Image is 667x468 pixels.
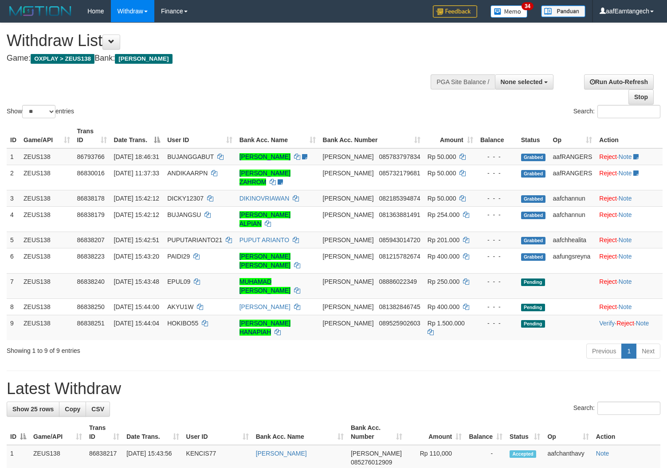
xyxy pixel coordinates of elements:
a: Copy [59,402,86,417]
a: [PERSON_NAME] ALPIAN [239,211,290,227]
td: ZEUS138 [20,248,74,273]
span: Grabbed [521,195,546,203]
div: Showing 1 to 9 of 9 entries [7,343,271,355]
span: EPUL09 [167,278,190,285]
td: · [596,190,663,206]
span: Grabbed [521,237,546,244]
div: - - - [480,194,514,203]
div: PGA Site Balance / [431,74,494,89]
span: [PERSON_NAME] [323,170,374,177]
span: Copy 085276012909 to clipboard [351,459,392,466]
td: aafchhealita [549,232,596,248]
th: Amount: activate to sort column ascending [406,420,465,445]
a: Note [619,253,632,260]
td: ZEUS138 [20,148,74,165]
span: [PERSON_NAME] [351,450,402,457]
td: aafRANGERS [549,165,596,190]
td: · · [596,315,663,340]
a: Note [619,236,632,244]
td: 8 [7,298,20,315]
a: Reject [599,278,617,285]
span: Copy 089525902603 to clipboard [379,320,420,327]
span: [DATE] 15:44:04 [114,320,159,327]
span: Copy 082185394874 to clipboard [379,195,420,202]
span: 86838240 [77,278,105,285]
span: [DATE] 15:42:51 [114,236,159,244]
td: aafRANGERS [549,148,596,165]
a: Note [636,320,649,327]
span: Accepted [510,450,536,458]
span: CSV [91,406,104,413]
td: 7 [7,273,20,298]
th: Bank Acc. Number: activate to sort column ascending [347,420,406,445]
a: 1 [621,344,636,359]
th: Balance: activate to sort column ascending [465,420,506,445]
a: Note [619,170,632,177]
span: Pending [521,320,545,328]
a: Run Auto-Refresh [584,74,654,89]
th: Op: activate to sort column ascending [544,420,592,445]
span: Grabbed [521,154,546,161]
a: Note [596,450,609,457]
a: MUHAMAD [PERSON_NAME] [239,278,290,294]
a: Reject [616,320,634,327]
span: Pending [521,304,545,311]
a: CSV [86,402,110,417]
a: Note [619,211,632,218]
a: Previous [586,344,622,359]
th: Status [518,123,549,148]
span: [PERSON_NAME] [323,153,374,160]
span: Rp 1.500.000 [428,320,465,327]
a: [PERSON_NAME] [256,450,307,457]
span: Rp 254.000 [428,211,459,218]
span: Copy 085732179681 to clipboard [379,170,420,177]
a: [PERSON_NAME] [239,303,290,310]
img: panduan.png [541,5,585,17]
span: Copy [65,406,80,413]
td: · [596,148,663,165]
span: [DATE] 15:44:00 [114,303,159,310]
input: Search: [597,402,660,415]
span: Copy 081215782674 to clipboard [379,253,420,260]
td: · [596,248,663,273]
span: Grabbed [521,212,546,219]
span: Rp 50.000 [428,170,456,177]
span: 86838207 [77,236,105,244]
span: Copy 085783797834 to clipboard [379,153,420,160]
th: Op: activate to sort column ascending [549,123,596,148]
a: Reject [599,236,617,244]
a: Note [619,303,632,310]
div: - - - [480,302,514,311]
td: · [596,273,663,298]
input: Search: [597,105,660,118]
label: Search: [573,402,660,415]
a: Note [619,278,632,285]
span: [PERSON_NAME] [323,236,374,244]
div: - - - [480,169,514,178]
a: Reject [599,195,617,202]
a: PUPUT ARIANTO [239,236,289,244]
span: 86838250 [77,303,105,310]
td: 9 [7,315,20,340]
button: None selected [495,74,554,89]
a: Note [619,153,632,160]
span: [PERSON_NAME] [323,303,374,310]
a: Note [619,195,632,202]
th: Amount: activate to sort column ascending [424,123,477,148]
span: 86838223 [77,253,105,260]
div: - - - [480,277,514,286]
td: ZEUS138 [20,190,74,206]
span: [PERSON_NAME] [323,253,374,260]
div: - - - [480,252,514,261]
span: Grabbed [521,253,546,261]
th: Game/API: activate to sort column ascending [30,420,86,445]
span: DICKY12307 [167,195,204,202]
span: Pending [521,278,545,286]
h4: Game: Bank: [7,54,436,63]
td: 5 [7,232,20,248]
td: · [596,206,663,232]
td: 3 [7,190,20,206]
span: Rp 50.000 [428,195,456,202]
th: Balance [477,123,518,148]
th: Bank Acc. Name: activate to sort column ascending [236,123,319,148]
